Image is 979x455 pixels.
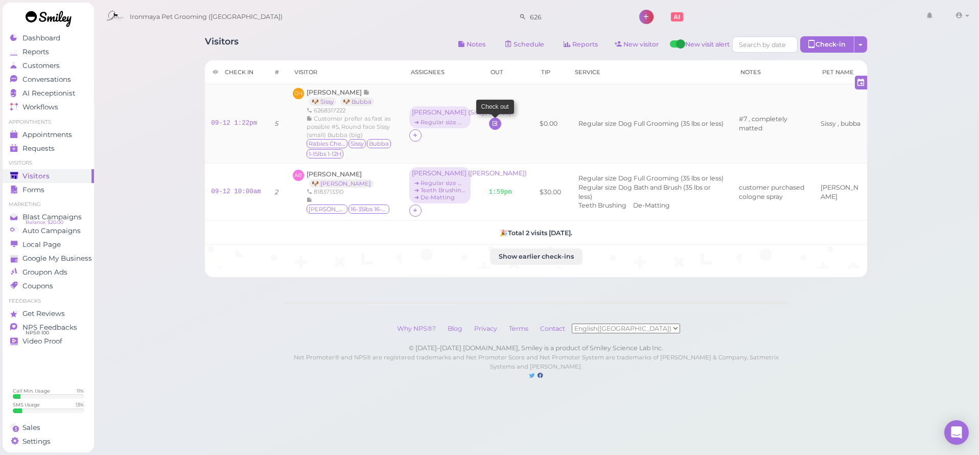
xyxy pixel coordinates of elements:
td: $0.00 [533,84,567,164]
span: Sissy [348,139,366,148]
div: Call Min. Usage [13,388,50,394]
a: Customers [3,59,94,73]
li: Regular size Dog Bath and Brush (35 lbs or less) [576,183,727,201]
div: [PERSON_NAME] ( Sissy, Bubba ) [412,109,468,116]
span: [PERSON_NAME] [307,88,363,96]
a: 09-12 1:22pm [211,120,257,127]
div: ➔ De-Matting [412,194,468,201]
a: AI Receptionist [3,86,94,100]
a: 1:59pm [489,189,512,196]
li: Appointments [3,119,94,126]
th: Out [483,60,518,84]
h1: Visitors [205,36,239,55]
span: Dashboard [22,34,60,42]
span: Auto Campaigns [22,226,81,235]
div: [PERSON_NAME] [821,183,861,201]
button: Show earlier check-ins [490,248,582,265]
li: Visitors [3,160,94,167]
a: Privacy [469,325,502,332]
span: Customers [22,61,60,70]
span: Settings [22,437,51,446]
span: Workflows [22,103,58,111]
a: Terms [504,325,533,332]
span: Groupon Ads [22,268,67,277]
th: Service [567,60,733,84]
a: Appointments [3,128,94,142]
div: 8183713310 [307,188,390,196]
a: 🐶 Bubba [340,98,374,106]
span: Local Page [22,240,61,249]
div: SMS Usage [13,401,40,408]
div: Sissy , bubba [821,119,861,128]
div: Pet Name [822,68,859,76]
a: Reports [555,36,607,53]
span: Appointments [22,130,72,139]
div: ➔ Regular size Dog Full Grooming (35 lbs or less) [412,179,468,187]
a: Reports [3,45,94,59]
span: Sales [22,423,40,432]
span: Blast Campaigns [22,213,82,221]
a: Coupons [3,279,94,293]
td: customer purchased cologne spray [733,164,814,221]
span: AI Receptionist [22,89,75,98]
div: ➔ Regular size Dog Full Grooming (35 lbs or less) [412,119,468,126]
li: Regular size Dog Full Grooming (35 lbs or less) [576,174,726,183]
span: Forms [22,186,44,194]
span: [PERSON_NAME] [307,170,362,178]
span: Note [363,88,370,96]
li: Feedbacks [3,298,94,305]
input: Search customer [526,9,625,25]
div: Check-in [800,36,854,53]
span: NPS Feedbacks [22,323,77,332]
a: [PERSON_NAME] 🐶 Sissy 🐶 Bubba [307,88,379,105]
a: Auto Campaigns [3,224,94,238]
button: Notes [450,36,494,53]
span: Scottie [307,204,347,214]
a: Blog [442,325,468,332]
span: 1-15lbs 1-12H [307,149,343,158]
span: NPS® 100 [26,329,49,337]
a: Blast Campaigns Balance: $20.00 [3,210,94,224]
span: Reports [22,48,49,56]
a: Schedule [497,36,553,53]
h5: 🎉 Total 2 visits [DATE]. [211,229,861,237]
div: [PERSON_NAME] ( [PERSON_NAME] ) [412,170,468,177]
td: #7 , completely matted [733,84,814,164]
span: Video Proof [22,337,62,346]
span: DH [293,88,304,99]
th: Assignees [403,60,483,84]
span: Customer prefer as fast as possible #5, Round face Sissy (small) Bubba (big) [307,115,390,139]
a: Groupon Ads [3,265,94,279]
span: Coupons [22,282,53,290]
a: Conversations [3,73,94,86]
th: Tip [533,60,567,84]
th: Visitor [287,60,403,84]
small: Net Promoter® and NPS® are registered trademarks and Net Promoter Score and Net Promoter System a... [294,354,779,370]
span: Ironmaya Pet Grooming ([GEOGRAPHIC_DATA]) [130,3,283,31]
span: Bubba [367,139,391,148]
a: 09-12 10:00am [211,188,261,195]
span: Get Reviews [22,309,65,318]
span: Visitors [22,172,50,180]
div: Open Intercom Messenger [944,420,969,445]
li: Regular size Dog Full Grooming (35 lbs or less) [576,119,726,128]
input: Search by date [732,36,798,53]
div: [PERSON_NAME] ([PERSON_NAME]) ➔ Regular size Dog Full Grooming (35 lbs or less) ➔ Teeth Brushing ... [409,167,473,204]
a: Video Proof [3,334,94,348]
a: New visitor [607,36,667,53]
span: New visit alert [685,40,730,55]
a: Visitors [3,169,94,183]
a: Sales [3,421,94,435]
a: Get Reviews [3,307,94,321]
span: Conversations [22,75,71,84]
li: Teeth Brushing [576,201,629,210]
span: Rabies Checked [307,139,347,148]
a: NPS Feedbacks NPS® 100 [3,321,94,334]
th: Notes [733,60,814,84]
span: Balance: $20.00 [26,218,63,226]
a: Google My Business [3,252,94,265]
li: De-Matting [631,201,672,210]
a: Dashboard [3,31,94,45]
div: ➔ Teeth Brushing [412,187,468,194]
th: Check in [205,60,267,84]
